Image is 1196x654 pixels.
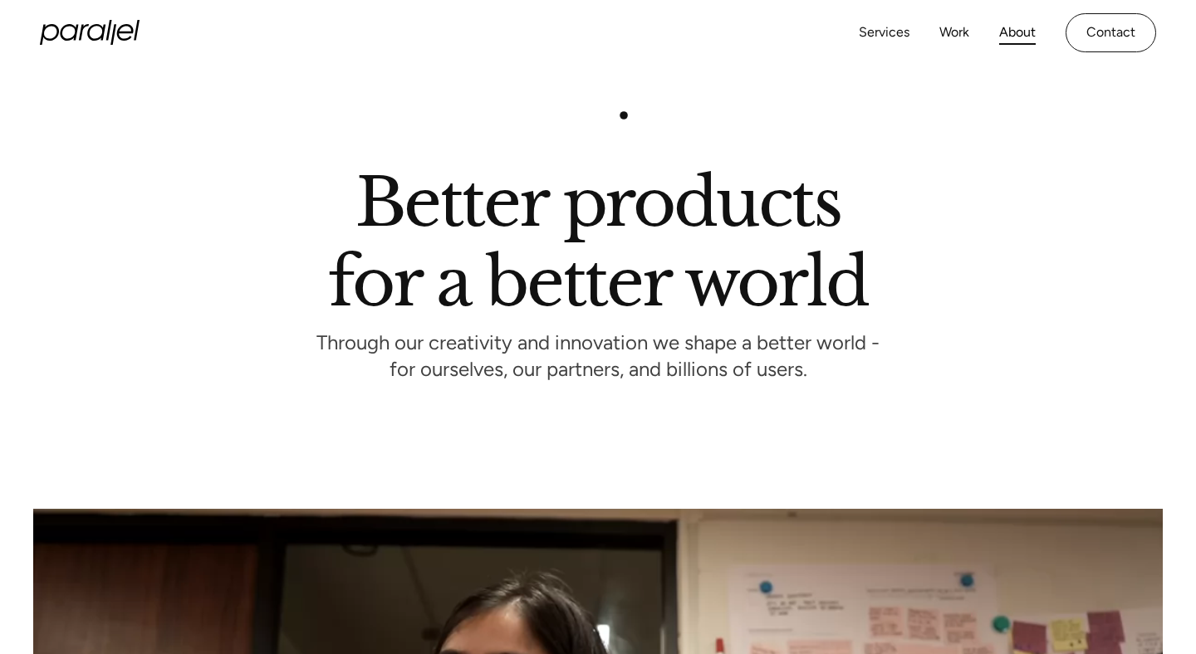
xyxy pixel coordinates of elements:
[939,21,969,45] a: Work
[1066,13,1156,52] a: Contact
[316,335,880,381] p: Through our creativity and innovation we shape a better world - for ourselves, our partners, and ...
[328,178,867,306] h1: Better products for a better world
[999,21,1036,45] a: About
[40,20,140,45] a: home
[859,21,909,45] a: Services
